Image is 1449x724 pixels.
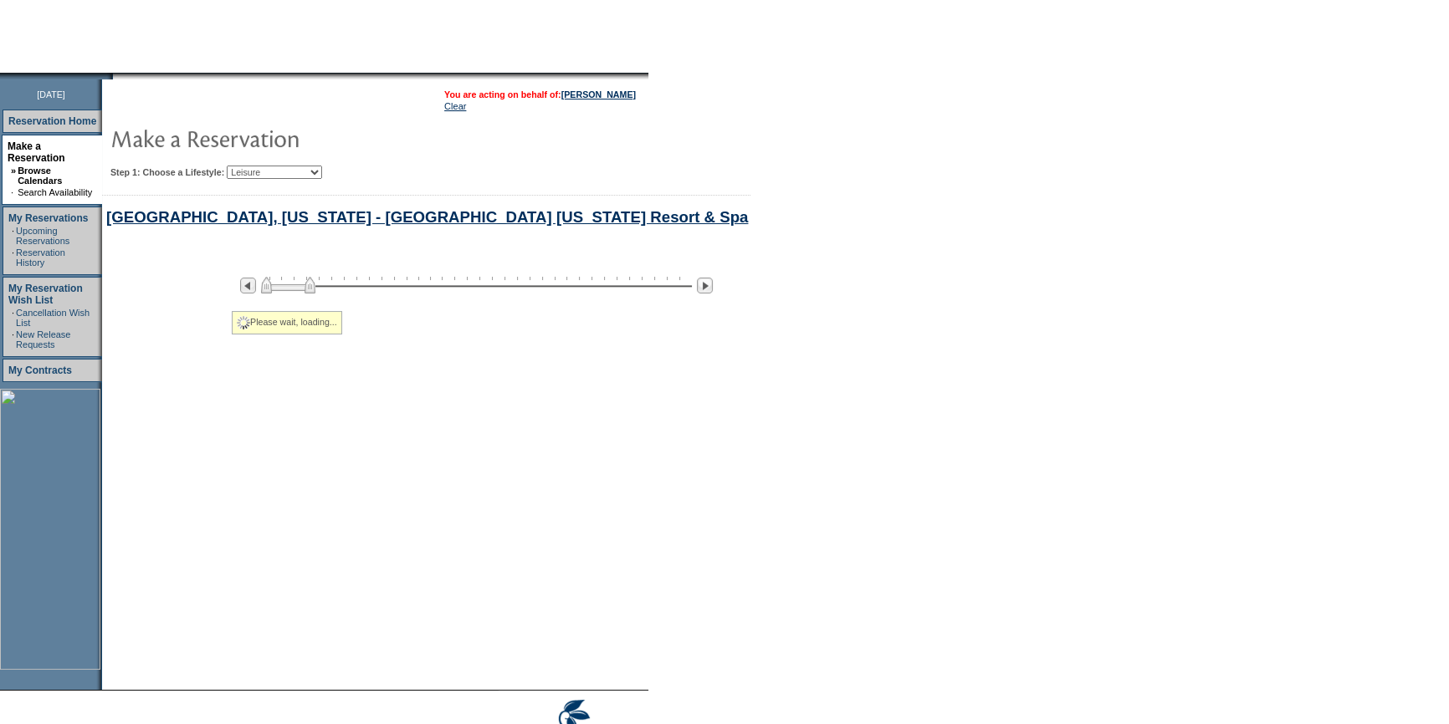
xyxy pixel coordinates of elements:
[18,166,62,186] a: Browse Calendars
[110,167,224,177] b: Step 1: Choose a Lifestyle:
[11,187,16,197] td: ·
[18,187,92,197] a: Search Availability
[12,329,14,349] td: ·
[113,73,115,79] img: blank.gif
[8,365,72,376] a: My Contracts
[16,329,70,349] a: New Release Requests
[106,208,748,226] a: [GEOGRAPHIC_DATA], [US_STATE] - [GEOGRAPHIC_DATA] [US_STATE] Resort & Spa
[561,89,636,99] a: [PERSON_NAME]
[697,278,713,293] img: Next
[240,278,256,293] img: Previous
[107,73,113,79] img: promoShadowLeftCorner.gif
[12,308,14,328] td: ·
[37,89,65,99] span: [DATE]
[110,121,445,155] img: pgTtlMakeReservation.gif
[16,226,69,246] a: Upcoming Reservations
[16,247,65,268] a: Reservation History
[8,212,88,224] a: My Reservations
[12,247,14,268] td: ·
[237,316,250,329] img: spinner2.gif
[12,226,14,246] td: ·
[8,140,65,164] a: Make a Reservation
[11,166,16,176] b: »
[16,308,90,328] a: Cancellation Wish List
[8,115,96,127] a: Reservation Home
[232,311,342,334] div: Please wait, loading...
[444,89,636,99] span: You are acting on behalf of:
[444,101,466,111] a: Clear
[8,283,83,306] a: My Reservation Wish List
